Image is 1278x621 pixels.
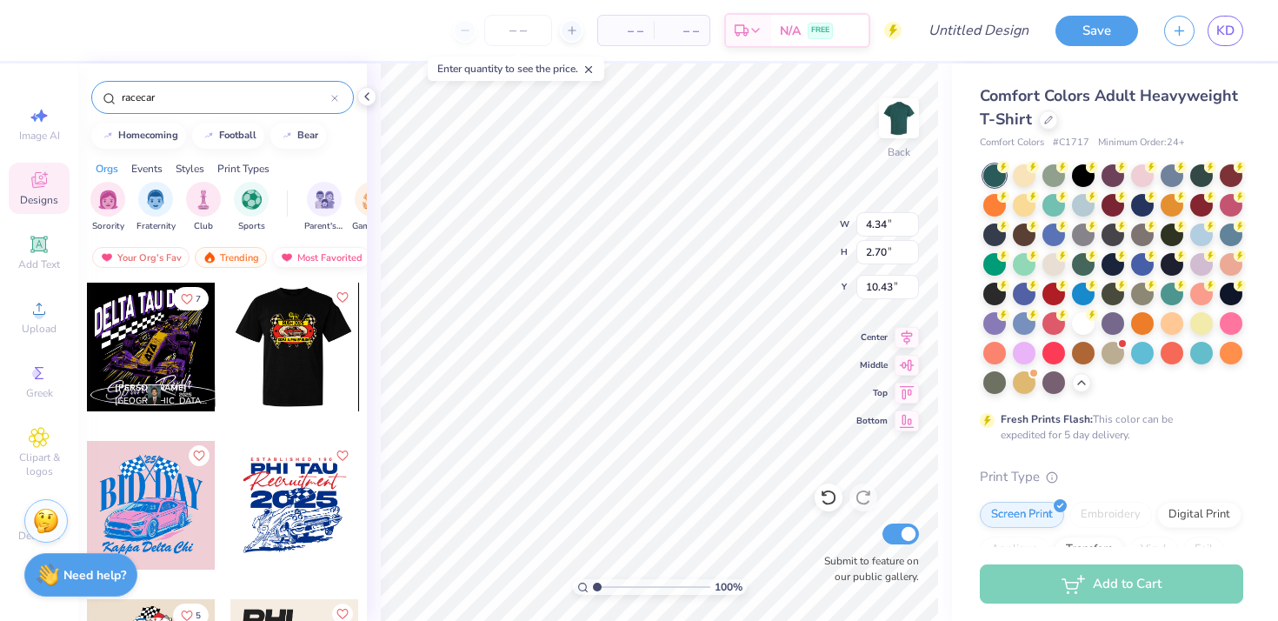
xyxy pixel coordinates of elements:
[882,101,916,136] img: Back
[192,123,264,149] button: football
[136,220,176,233] span: Fraternity
[1208,16,1243,46] a: KD
[715,579,742,595] span: 100 %
[1183,537,1224,563] div: Foil
[203,251,216,264] img: trending.gif
[304,182,344,233] div: filter for Parent's Weekend
[304,220,344,233] span: Parent's Weekend
[980,502,1064,528] div: Screen Print
[18,257,60,271] span: Add Text
[120,89,331,106] input: Try "Alpha"
[1216,21,1235,41] span: KD
[664,22,699,40] span: – –
[18,529,60,543] span: Decorate
[189,445,210,466] button: Like
[100,251,114,264] img: most_fav.gif
[980,537,1049,563] div: Applique
[332,287,353,308] button: Like
[26,386,53,400] span: Greek
[332,445,353,466] button: Like
[63,567,126,584] strong: Need help?
[272,247,370,268] div: Most Favorited
[1001,411,1215,443] div: This color can be expedited for 5 day delivery.
[815,553,919,584] label: Submit to feature on our public gallery.
[186,182,221,233] button: filter button
[92,220,124,233] span: Sorority
[1053,136,1089,150] span: # C1717
[196,611,201,620] span: 5
[363,190,383,210] img: Game Day Image
[194,190,213,210] img: Club Image
[352,182,392,233] div: filter for Game Day
[136,182,176,233] button: filter button
[186,182,221,233] div: filter for Club
[91,123,186,149] button: homecoming
[1098,136,1185,150] span: Minimum Order: 24 +
[19,129,60,143] span: Image AI
[92,247,190,268] div: Your Org's Fav
[20,193,58,207] span: Designs
[1069,502,1152,528] div: Embroidery
[118,130,178,140] div: homecoming
[856,415,888,427] span: Bottom
[238,220,265,233] span: Sports
[304,182,344,233] button: filter button
[811,24,829,37] span: FREE
[115,395,209,408] span: [GEOGRAPHIC_DATA], [GEOGRAPHIC_DATA][US_STATE]
[915,13,1042,48] input: Untitled Design
[217,161,270,177] div: Print Types
[202,130,216,141] img: trend_line.gif
[270,123,326,149] button: bear
[136,182,176,233] div: filter for Fraternity
[234,182,269,233] div: filter for Sports
[90,182,125,233] div: filter for Sorority
[196,295,201,304] span: 7
[856,387,888,399] span: Top
[90,182,125,233] button: filter button
[1157,502,1241,528] div: Digital Print
[173,287,209,310] button: Like
[980,467,1243,487] div: Print Type
[234,182,269,233] button: filter button
[609,22,643,40] span: – –
[22,322,57,336] span: Upload
[484,15,552,46] input: – –
[315,190,335,210] img: Parent's Weekend Image
[856,359,888,371] span: Middle
[780,22,801,40] span: N/A
[219,130,256,140] div: football
[352,182,392,233] button: filter button
[980,85,1238,130] span: Comfort Colors Adult Heavyweight T-Shirt
[856,331,888,344] span: Center
[176,161,204,177] div: Styles
[352,220,392,233] span: Game Day
[96,161,118,177] div: Orgs
[1001,412,1093,426] strong: Fresh Prints Flash:
[1055,537,1124,563] div: Transfers
[280,251,294,264] img: most_fav.gif
[146,190,165,210] img: Fraternity Image
[131,161,163,177] div: Events
[9,451,70,478] span: Clipart & logos
[1055,16,1138,46] button: Save
[242,190,262,210] img: Sports Image
[101,130,115,141] img: trend_line.gif
[194,220,213,233] span: Club
[297,130,318,140] div: bear
[280,130,294,141] img: trend_line.gif
[98,190,118,210] img: Sorority Image
[888,144,910,160] div: Back
[428,57,604,81] div: Enter quantity to see the price.
[980,136,1044,150] span: Comfort Colors
[1129,537,1178,563] div: Vinyl
[195,247,267,268] div: Trending
[115,382,187,394] span: [PERSON_NAME]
